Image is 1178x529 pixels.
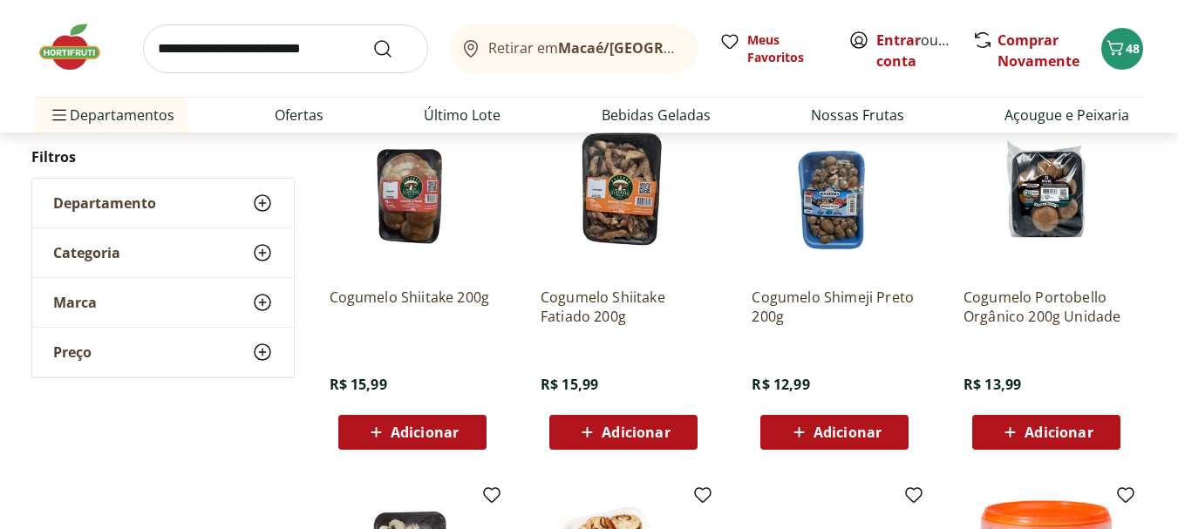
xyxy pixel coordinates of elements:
[372,38,414,59] button: Submit Search
[541,108,706,274] img: Cogumelo Shiitake Fatiado 200g
[760,415,909,450] button: Adicionar
[35,21,122,73] img: Hortifruti
[32,228,294,277] button: Categoria
[330,375,387,394] span: R$ 15,99
[752,375,809,394] span: R$ 12,99
[1025,425,1093,439] span: Adicionar
[964,108,1129,274] img: Cogumelo Portobello Orgânico 200g Unidade
[330,288,495,326] a: Cogumelo Shiitake 200g
[814,425,882,439] span: Adicionar
[719,31,827,66] a: Meus Favoritos
[602,425,670,439] span: Adicionar
[1101,28,1143,70] button: Carrinho
[811,105,904,125] a: Nossas Frutas
[330,108,495,274] img: Cogumelo Shiitake 200g
[53,294,97,311] span: Marca
[747,31,827,66] span: Meus Favoritos
[338,415,487,450] button: Adicionar
[964,288,1129,326] a: Cogumelo Portobello Orgânico 200g Unidade
[541,375,598,394] span: R$ 15,99
[32,278,294,327] button: Marca
[53,343,92,361] span: Preço
[449,24,698,73] button: Retirar emMacaé/[GEOGRAPHIC_DATA]
[602,105,711,125] a: Bebidas Geladas
[549,415,698,450] button: Adicionar
[541,288,706,326] a: Cogumelo Shiitake Fatiado 200g
[752,288,917,326] a: Cogumelo Shimeji Preto 200g
[876,30,954,71] span: ou
[31,139,295,174] h2: Filtros
[424,105,500,125] a: Último Lote
[32,179,294,227] button: Departamento
[876,31,921,50] a: Entrar
[964,375,1021,394] span: R$ 13,99
[53,194,156,212] span: Departamento
[53,244,120,261] span: Categoria
[143,24,428,73] input: search
[49,94,174,136] span: Departamentos
[1126,40,1140,57] span: 48
[1004,105,1129,125] a: Açougue e Peixaria
[275,105,323,125] a: Ofertas
[488,40,681,56] span: Retirar em
[752,108,917,274] img: Cogumelo Shimeji Preto 200g
[998,31,1079,71] a: Comprar Novamente
[32,328,294,376] button: Preço
[972,415,1120,450] button: Adicionar
[391,425,459,439] span: Adicionar
[558,38,753,58] b: Macaé/[GEOGRAPHIC_DATA]
[876,31,972,71] a: Criar conta
[49,94,70,136] button: Menu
